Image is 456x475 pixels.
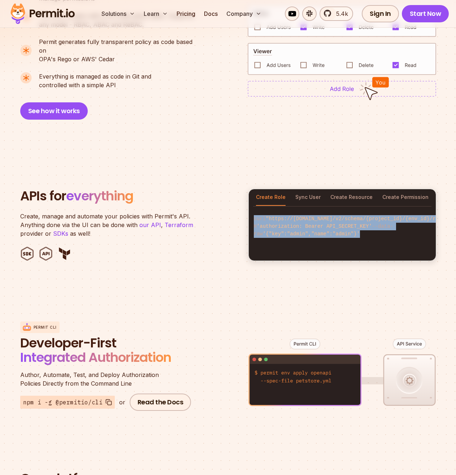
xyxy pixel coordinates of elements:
[99,6,138,21] button: Solutions
[295,189,321,206] button: Sync User
[20,212,201,238] p: Create, manage and automate your policies with Permit's API. Anything done via the UI can be done...
[130,394,191,411] a: Read the Docs
[174,6,198,21] a: Pricing
[201,6,221,21] a: Docs
[256,189,286,206] button: Create Role
[330,189,373,206] button: Create Resource
[402,5,449,22] a: Start Now
[119,398,125,407] div: or
[39,37,200,55] span: Permit generates fully transparent policy as code based on
[139,221,161,228] a: our API
[20,189,240,203] h2: APIs for
[141,6,171,21] button: Learn
[7,1,78,26] img: Permit logo
[332,9,348,18] span: 5.4k
[34,325,57,330] p: Permit CLI
[53,230,68,237] a: SDKs
[382,189,429,206] button: Create Permission
[23,398,103,407] span: npm i -g @permitio/cli
[20,370,194,379] span: Author, Automate, Test, and Deploy Authorization
[165,221,193,228] a: Terraform
[20,336,194,350] span: Developer-First
[20,396,115,409] button: npm i -g @permitio/cli
[20,102,88,120] button: See how it works
[39,72,151,81] span: Everything is managed as code in Git and
[20,348,171,367] span: Integrated Authorization
[320,6,353,21] a: 5.4k
[39,72,151,89] p: controlled with a simple API
[223,6,264,21] button: Company
[249,209,436,244] code: curl -H --data-raw
[257,223,372,229] span: 'authorization: Bearer API_SECRET_KEY'
[266,216,451,222] span: "https://[DOMAIN_NAME]/v2/schema/{project_id}/{env_id}/roles"
[66,187,133,205] span: everything
[20,370,194,388] p: Policies Directly from the Command Line
[39,37,200,63] p: OPA's Rego or AWS' Cedar
[263,231,360,237] span: '{"key":"admin","name":"admin"}'
[362,5,399,22] a: Sign In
